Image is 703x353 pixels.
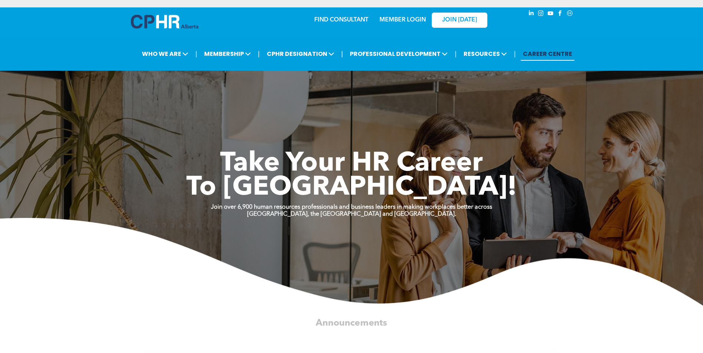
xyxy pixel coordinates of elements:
span: To [GEOGRAPHIC_DATA]! [186,175,517,201]
a: facebook [556,9,564,19]
li: | [514,46,516,61]
span: PROFESSIONAL DEVELOPMENT [348,47,450,61]
a: instagram [537,9,545,19]
li: | [258,46,260,61]
a: MEMBER LOGIN [379,17,426,23]
span: Take Your HR Career [220,151,483,177]
span: JOIN [DATE] [442,17,477,24]
span: MEMBERSHIP [202,47,253,61]
strong: Join over 6,900 human resources professionals and business leaders in making workplaces better ac... [211,204,492,210]
a: JOIN [DATE] [432,13,487,28]
a: CAREER CENTRE [521,47,574,61]
img: A blue and white logo for cp alberta [131,15,198,28]
span: WHO WE ARE [140,47,190,61]
li: | [341,46,343,61]
a: linkedin [527,9,535,19]
li: | [455,46,457,61]
a: FIND CONSULTANT [314,17,368,23]
span: Announcements [316,319,387,328]
strong: [GEOGRAPHIC_DATA], the [GEOGRAPHIC_DATA] and [GEOGRAPHIC_DATA]. [247,211,456,217]
a: youtube [547,9,555,19]
li: | [195,46,197,61]
span: RESOURCES [461,47,509,61]
a: Social network [566,9,574,19]
span: CPHR DESIGNATION [265,47,336,61]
